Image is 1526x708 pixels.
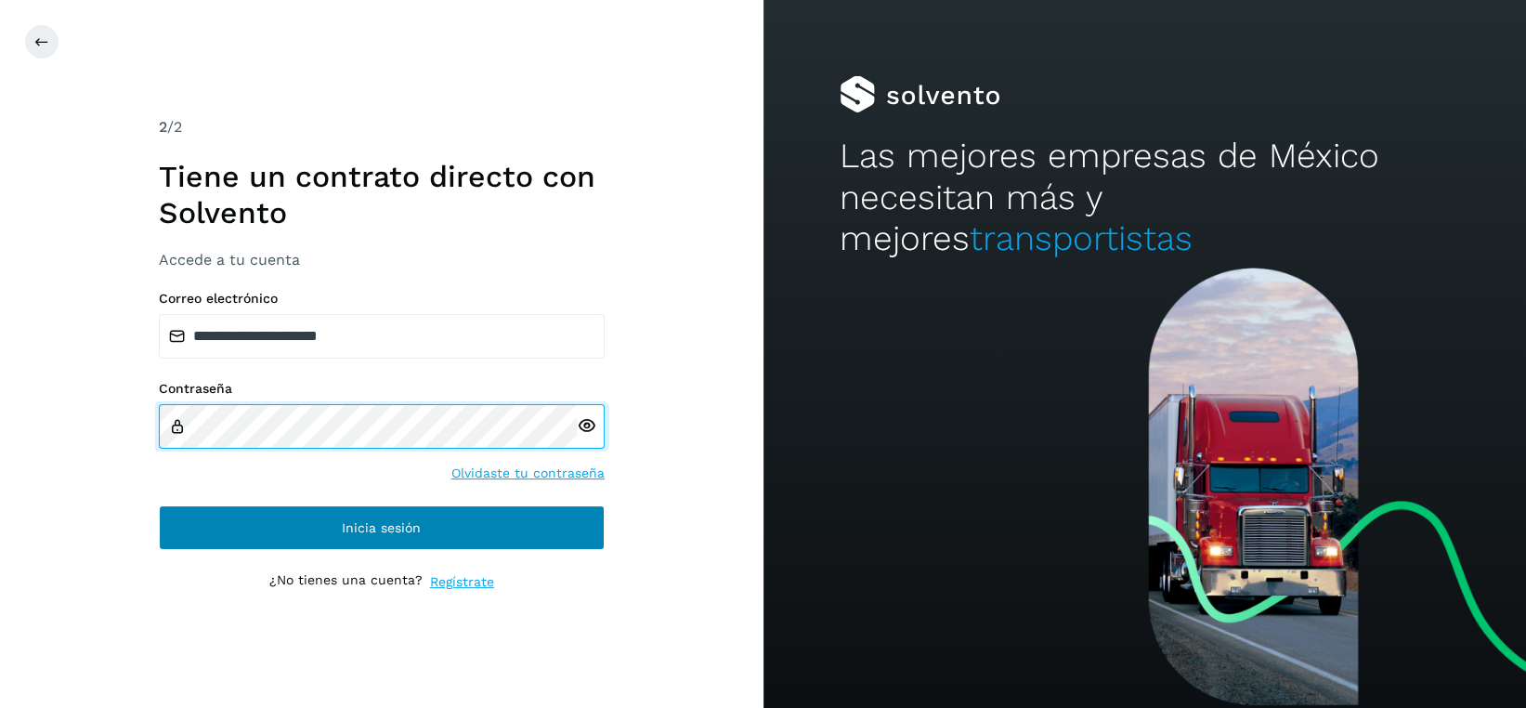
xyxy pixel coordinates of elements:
h3: Accede a tu cuenta [159,251,605,269]
a: Olvidaste tu contraseña [451,464,605,483]
a: Regístrate [430,572,494,592]
div: /2 [159,116,605,138]
span: 2 [159,118,167,136]
span: Inicia sesión [342,521,421,534]
p: ¿No tienes una cuenta? [269,572,423,592]
h1: Tiene un contrato directo con Solvento [159,159,605,230]
label: Contraseña [159,381,605,397]
span: transportistas [970,218,1193,258]
label: Correo electrónico [159,291,605,307]
button: Inicia sesión [159,505,605,550]
h2: Las mejores empresas de México necesitan más y mejores [840,136,1450,259]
